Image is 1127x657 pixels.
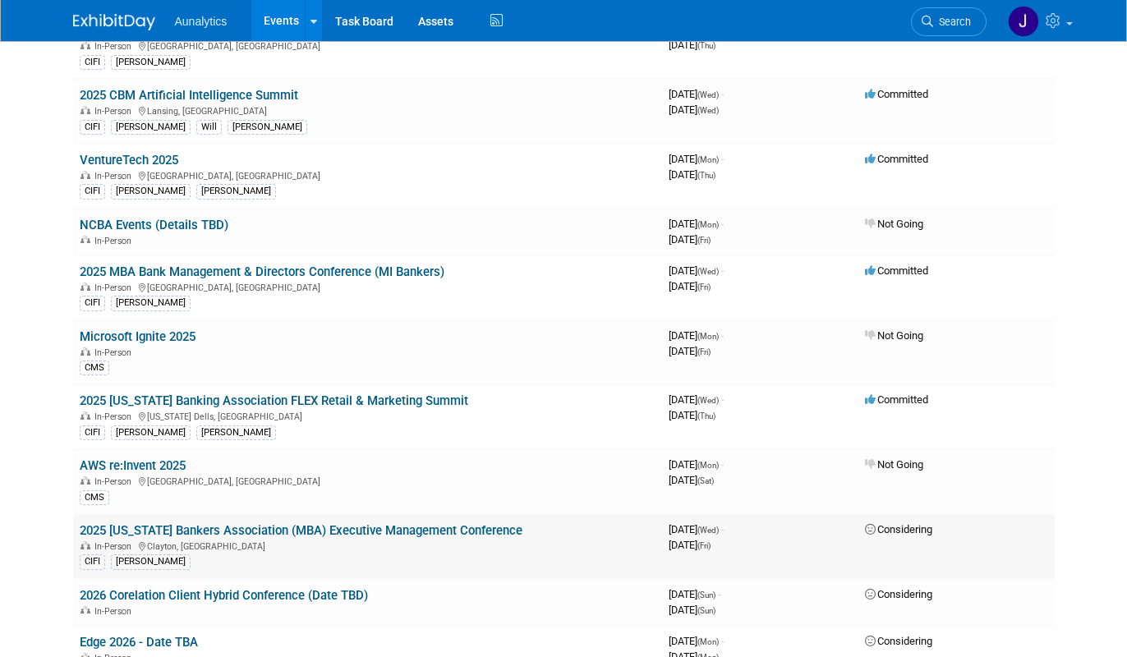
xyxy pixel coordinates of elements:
span: - [721,88,724,100]
span: In-Person [94,106,136,117]
img: In-Person Event [80,347,90,356]
span: [DATE] [669,458,724,471]
span: [DATE] [669,264,724,277]
a: Edge 2026 - Date TBA [80,635,198,650]
span: (Fri) [697,236,711,245]
div: CIFI [80,425,105,440]
span: [DATE] [669,280,711,292]
span: - [721,264,724,277]
div: [GEOGRAPHIC_DATA], [GEOGRAPHIC_DATA] [80,280,655,293]
a: NCBA Events (Details TBD) [80,218,228,232]
span: [DATE] [669,218,724,230]
div: CIFI [80,184,105,199]
span: In-Person [94,283,136,293]
span: (Sun) [697,590,715,600]
span: [DATE] [669,103,719,116]
a: Search [911,7,987,36]
span: (Wed) [697,90,719,99]
span: Considering [865,523,932,535]
span: - [721,523,724,535]
span: (Wed) [697,396,719,405]
span: Not Going [865,329,923,342]
span: In-Person [94,41,136,52]
span: [DATE] [669,329,724,342]
a: 2025 [US_STATE] Bankers Association (MBA) Executive Management Conference [80,523,522,538]
span: In-Person [94,171,136,181]
div: Lansing, [GEOGRAPHIC_DATA] [80,103,655,117]
span: In-Person [94,236,136,246]
div: [PERSON_NAME] [228,120,307,135]
span: In-Person [94,347,136,358]
img: In-Person Event [80,106,90,114]
span: [DATE] [669,345,711,357]
span: (Thu) [697,171,715,180]
span: Committed [865,264,928,277]
div: CMS [80,361,109,375]
div: [PERSON_NAME] [111,184,191,199]
span: [DATE] [669,168,715,181]
span: [DATE] [669,604,715,616]
a: 2025 CBM Artificial Intelligence Summit [80,88,298,103]
span: [DATE] [669,233,711,246]
span: [DATE] [669,635,724,647]
span: [DATE] [669,474,714,486]
span: Not Going [865,218,923,230]
div: [GEOGRAPHIC_DATA], [GEOGRAPHIC_DATA] [80,474,655,487]
span: Considering [865,635,932,647]
span: (Wed) [697,526,719,535]
div: [PERSON_NAME] [111,554,191,569]
div: CIFI [80,55,105,70]
a: 2025 MBA Bank Management & Directors Conference (MI Bankers) [80,264,444,279]
span: In-Person [94,606,136,617]
div: [GEOGRAPHIC_DATA], [GEOGRAPHIC_DATA] [80,168,655,181]
span: [DATE] [669,153,724,165]
div: [PERSON_NAME] [196,184,276,199]
div: [GEOGRAPHIC_DATA], [GEOGRAPHIC_DATA] [80,39,655,52]
span: (Mon) [697,332,719,341]
img: In-Person Event [80,411,90,420]
span: (Mon) [697,461,719,470]
span: (Fri) [697,283,711,292]
img: In-Person Event [80,606,90,614]
span: Aunalytics [175,15,228,28]
span: In-Person [94,411,136,422]
div: [PERSON_NAME] [111,55,191,70]
span: - [721,218,724,230]
span: (Wed) [697,267,719,276]
div: Will [196,120,222,135]
img: Julie Grisanti-Cieslak [1008,6,1039,37]
img: ExhibitDay [73,14,155,30]
div: Clayton, [GEOGRAPHIC_DATA] [80,539,655,552]
span: - [721,329,724,342]
span: [DATE] [669,409,715,421]
span: (Fri) [697,541,711,550]
span: [DATE] [669,588,720,600]
span: - [721,393,724,406]
span: Not Going [865,458,923,471]
a: 2025 [US_STATE] Banking Association FLEX Retail & Marketing Summit [80,393,468,408]
div: CIFI [80,554,105,569]
span: (Wed) [697,106,719,115]
a: Microsoft Ignite 2025 [80,329,195,344]
div: [PERSON_NAME] [111,120,191,135]
span: (Mon) [697,637,719,646]
span: Committed [865,153,928,165]
a: VentureTech 2025 [80,153,178,168]
img: In-Person Event [80,541,90,549]
span: [DATE] [669,393,724,406]
div: [PERSON_NAME] [111,425,191,440]
img: In-Person Event [80,236,90,244]
span: - [721,458,724,471]
span: (Sat) [697,476,714,485]
span: (Mon) [697,220,719,229]
span: Committed [865,393,928,406]
img: In-Person Event [80,171,90,179]
span: In-Person [94,476,136,487]
img: In-Person Event [80,41,90,49]
div: CIFI [80,296,105,310]
div: [PERSON_NAME] [111,296,191,310]
div: CMS [80,490,109,505]
span: (Thu) [697,41,715,50]
span: (Thu) [697,411,715,420]
div: [US_STATE] Dells, [GEOGRAPHIC_DATA] [80,409,655,422]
